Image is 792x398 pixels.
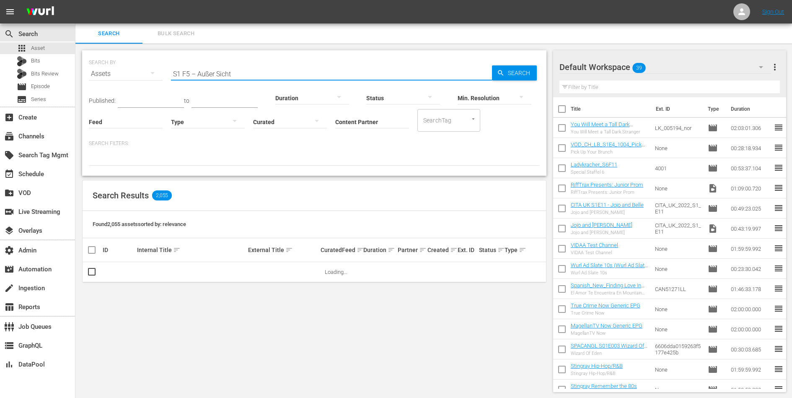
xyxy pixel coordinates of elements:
[571,270,648,276] div: Wurl Ad Slate 10s
[770,57,780,77] button: more_vert
[519,246,526,254] span: sort
[31,57,40,65] span: Bits
[774,122,784,133] span: reorder
[469,115,477,123] button: Open
[770,62,780,72] span: more_vert
[571,210,644,215] div: Jojo and [PERSON_NAME]
[727,299,774,319] td: 02:00:00.000
[450,246,458,254] span: sort
[708,344,718,354] span: Episode
[17,94,27,104] span: Series
[4,226,14,236] span: Overlays
[774,263,784,273] span: reorder
[652,339,704,359] td: 6606dda0159263f5177e425b
[31,95,46,104] span: Series
[708,224,718,234] span: Video
[727,359,774,380] td: 01:59:59.992
[4,112,14,122] span: Create
[652,359,704,380] td: None
[398,245,425,255] div: Partner
[505,65,537,81] span: Search
[774,143,784,153] span: reorder
[93,190,149,200] span: Search Results
[727,198,774,219] td: 00:49:23.025
[148,29,204,39] span: Bulk Search
[31,70,59,78] span: Bits Review
[727,118,774,138] td: 02:03:01.306
[652,219,704,239] td: CITA_UK_2022_S1_E11
[363,245,395,255] div: Duration
[571,149,648,155] div: Pick Up Your Brunch
[774,284,784,294] span: reorder
[652,138,704,158] td: None
[774,223,784,233] span: reorder
[505,245,519,255] div: Type
[571,182,643,188] a: RiffTrax Presents: Junior Prom
[571,262,648,275] a: Wurl Ad Slate 10s (Wurl Ad Slate 10s (00:30:00))
[571,310,640,316] div: True Crime Now
[4,188,14,198] span: VOD
[571,97,651,121] th: Title
[708,143,718,153] span: Episode
[4,359,14,369] span: DataPool
[652,118,704,138] td: LK_005194_nor
[571,371,623,376] div: Stingray Hip-Hop/R&B
[571,230,632,235] div: Jojo and [PERSON_NAME]
[762,8,784,15] a: Sign Out
[89,62,163,86] div: Assets
[726,97,776,121] th: Duration
[774,163,784,173] span: reorder
[571,282,644,295] a: Spanish_New_Finding Love In Mountain View
[173,246,181,254] span: sort
[479,245,502,255] div: Status
[4,341,14,351] span: GraphQL
[727,158,774,178] td: 00:53:37.104
[774,364,784,374] span: reorder
[20,2,60,22] img: ans4CAIJ8jUAAAAAAAAAAAAAAAAAAAAAAAAgQb4GAAAAAAAAAAAAAAAAAAAAAAAAJMjXAAAAAAAAAAAAAAAAAAAAAAAAgAT5G...
[559,55,771,79] div: Default Workspace
[17,43,27,53] span: Asset
[774,203,784,213] span: reorder
[652,178,704,198] td: None
[571,290,648,296] div: El Amor Te Encuentra En Mountain View
[357,246,364,254] span: sort
[4,131,14,141] span: Channels
[492,65,537,81] button: Search
[4,207,14,217] span: Live Streaming
[652,259,704,279] td: None
[727,219,774,239] td: 00:43:19.997
[727,279,774,299] td: 01:46:33.178
[652,319,704,339] td: None
[708,244,718,254] span: Episode
[388,246,395,254] span: sort
[4,29,14,39] span: Search
[571,330,642,336] div: MagellanTV Now
[708,324,718,334] span: Episode
[708,385,718,395] span: Episode
[727,339,774,359] td: 00:30:03.685
[89,97,116,104] span: Published:
[571,141,648,154] a: VOD_CH_LB_S1E4_1004_PickUpYourBrunch
[774,243,784,253] span: reorder
[325,269,347,275] span: Loading...
[321,247,339,253] div: Curated
[727,259,774,279] td: 00:23:30.042
[571,129,648,135] div: You Will Meet a Tall Dark Stranger
[727,319,774,339] td: 02:00:00.000
[727,138,774,158] td: 00:28:18.934
[4,169,14,179] span: Schedule
[184,97,189,104] span: to
[80,29,137,39] span: Search
[571,190,643,195] div: RiffTrax Presents: Junior Prom
[708,284,718,294] span: Episode
[4,264,14,274] span: Automation
[708,203,718,213] span: Episode
[571,302,640,309] a: True Crime Now Generic EPG
[17,69,27,79] div: Bits Review
[458,247,476,253] div: Ext. ID
[152,190,172,200] span: 2,055
[89,140,540,147] p: Search Filters:
[708,163,718,173] span: Episode
[571,383,637,389] a: Stingray Remember the 80s
[571,323,642,329] a: MagellanTV Now Generic EPG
